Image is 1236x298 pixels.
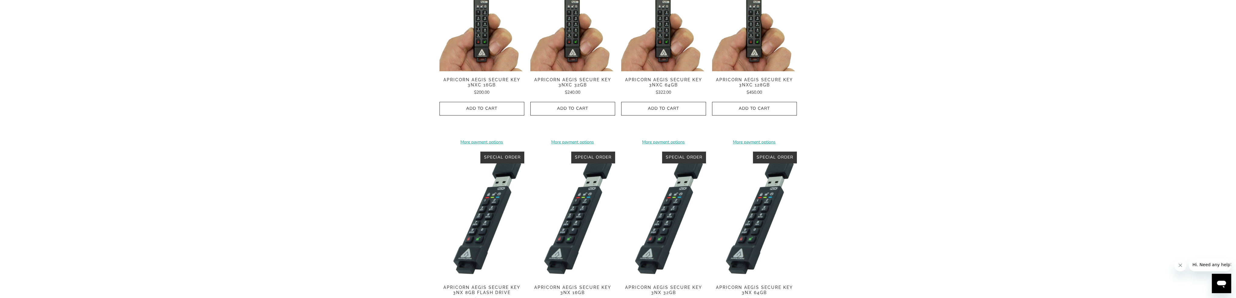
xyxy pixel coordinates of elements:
span: $240.00 [565,89,580,95]
a: More payment options [530,139,615,146]
button: Add to Cart [621,102,706,116]
button: Add to Cart [439,102,524,116]
a: More payment options [712,139,797,146]
button: Add to Cart [530,102,615,116]
span: Special Order [575,154,611,160]
a: Apricorn Aegis Secure Key 3NX 32GB - Trust Panda Apricorn Aegis Secure Key 3NX 32GB - Trust Panda [621,152,706,279]
img: Apricorn Aegis Secure Key 3NX 8GB Flash Drive - Trust Panda [439,152,524,279]
img: Apricorn Aegis Secure Key 3NX 32GB - Trust Panda [621,152,706,279]
a: Apricorn Aegis Secure Key 3NX 8GB Flash Drive - Trust Panda Apricorn Aegis Secure Key 3NX 8GB Fla... [439,152,524,279]
a: Apricorn Aegis Secure Key 3NX 16GB - Trust Panda Apricorn Aegis Secure Key 3NX 16GB - Trust Panda [530,152,615,279]
a: Apricorn Aegis Secure Key 3NX 64GB - Trust Panda Apricorn Aegis Secure Key 3NX 64GB - Trust Panda [712,152,797,279]
iframe: Message from company [1189,258,1231,271]
span: Apricorn Aegis Secure Key 3NX 32GB [621,285,706,295]
iframe: Button to launch messaging window [1212,274,1231,293]
img: Apricorn Aegis Secure Key 3NX 16GB - Trust Panda [530,152,615,279]
a: More payment options [621,139,706,146]
span: Hi. Need any help? [4,4,44,9]
span: $450.00 [747,89,762,95]
span: Apricorn Aegis Secure Key 3NXC 64GB [621,77,706,88]
span: Special Order [757,154,793,160]
a: Apricorn Aegis Secure Key 3NXC 128GB $450.00 [712,77,797,96]
span: Apricorn Aegis Secure Key 3NXC 16GB [439,77,524,88]
a: Apricorn Aegis Secure Key 3NXC 16GB $200.00 [439,77,524,96]
img: Apricorn Aegis Secure Key 3NX 64GB - Trust Panda [712,152,797,279]
span: Apricorn Aegis Secure Key 3NX 16GB [530,285,615,295]
a: More payment options [439,139,524,146]
span: Apricorn Aegis Secure Key 3NX 64GB [712,285,797,295]
span: Special Order [666,154,702,160]
a: Apricorn Aegis Secure Key 3NXC 64GB $322.00 [621,77,706,96]
a: Apricorn Aegis Secure Key 3NXC 32GB $240.00 [530,77,615,96]
span: Add to Cart [628,106,700,111]
span: Add to Cart [537,106,609,111]
span: Apricorn Aegis Secure Key 3NX 8GB Flash Drive [439,285,524,295]
span: $322.00 [656,89,671,95]
span: Add to Cart [446,106,518,111]
button: Add to Cart [712,102,797,116]
span: Apricorn Aegis Secure Key 3NXC 32GB [530,77,615,88]
span: Apricorn Aegis Secure Key 3NXC 128GB [712,77,797,88]
span: Special Order [484,154,521,160]
span: $200.00 [474,89,489,95]
iframe: Close message [1174,259,1186,271]
span: Add to Cart [718,106,790,111]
